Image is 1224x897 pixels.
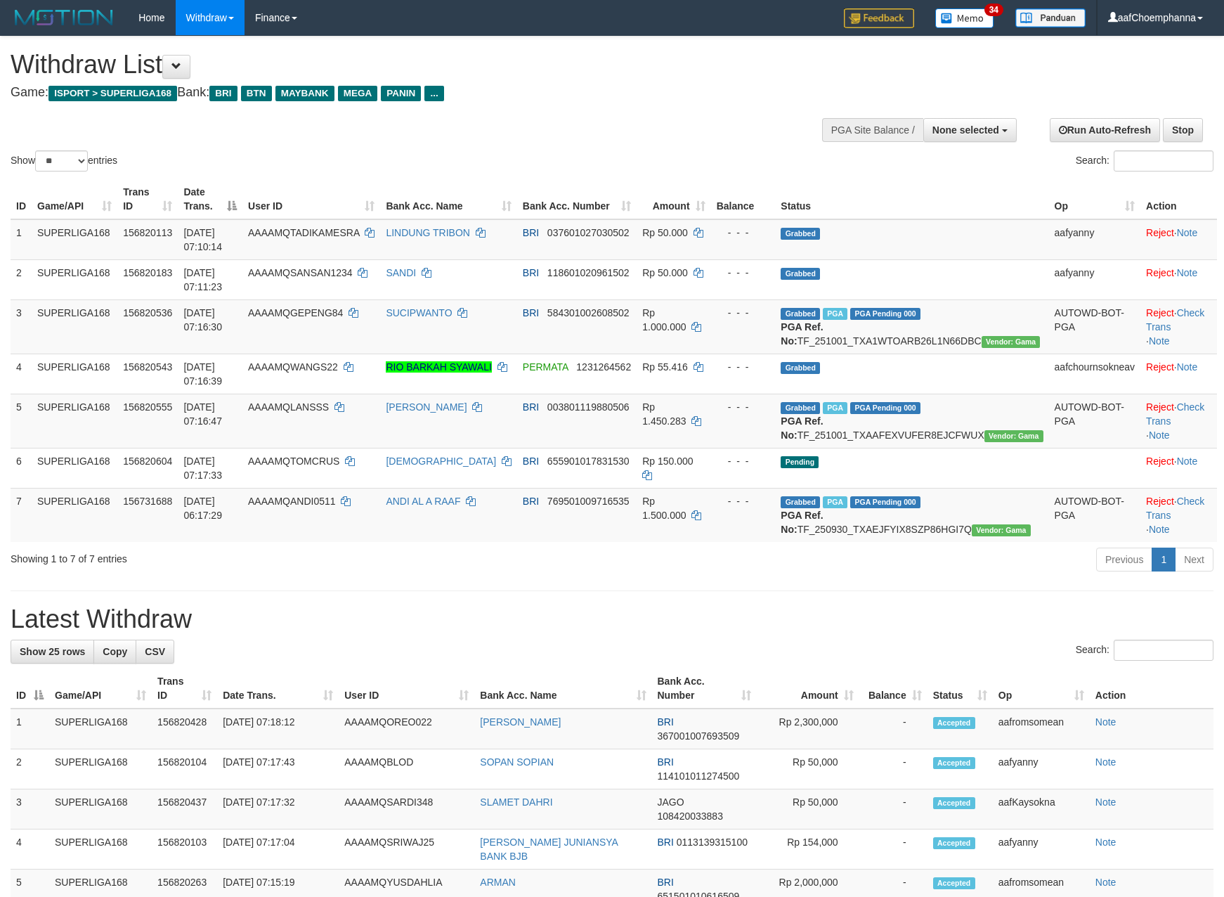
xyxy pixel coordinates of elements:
[982,336,1041,348] span: Vendor URL: https://trx31.1velocity.biz
[339,789,474,830] td: AAAAMQSARDI348
[1149,524,1170,535] a: Note
[932,124,999,136] span: None selected
[1177,456,1198,467] a: Note
[248,456,339,467] span: AAAAMQTOMCRUS
[523,496,539,507] span: BRI
[32,219,117,260] td: SUPERLIGA168
[993,830,1090,870] td: aafyanny
[248,307,343,318] span: AAAAMQGEPENG84
[217,830,339,870] td: [DATE] 07:17:04
[49,789,152,830] td: SUPERLIGA168
[775,179,1048,219] th: Status
[933,877,975,889] span: Accepted
[652,669,757,709] th: Bank Acc. Number: activate to sort column ascending
[49,669,152,709] th: Game/API: activate to sort column ascending
[1146,267,1174,278] a: Reject
[935,8,994,28] img: Button%20Memo.svg
[123,456,172,467] span: 156820604
[717,454,770,468] div: - - -
[993,789,1090,830] td: aafKaysokna
[217,789,339,830] td: [DATE] 07:17:32
[48,86,177,101] span: ISPORT > SUPERLIGA168
[859,830,927,870] td: -
[338,86,378,101] span: MEGA
[781,415,823,441] b: PGA Ref. No:
[11,150,117,172] label: Show entries
[1076,640,1213,661] label: Search:
[1177,267,1198,278] a: Note
[658,730,740,742] span: Copy 367001007693509 to clipboard
[248,496,336,507] span: AAAAMQANDI0511
[850,496,920,508] span: PGA Pending
[642,496,686,521] span: Rp 1.500.000
[775,488,1048,542] td: TF_250930_TXAEJFYIX8SZP86HGI7Q
[381,86,421,101] span: PANIN
[523,267,539,278] span: BRI
[781,456,819,468] span: Pending
[11,789,49,830] td: 3
[927,669,993,709] th: Status: activate to sort column ascending
[1049,488,1141,542] td: AUTOWD-BOT-PGA
[136,640,174,664] a: CSV
[933,797,975,809] span: Accepted
[1140,488,1217,542] td: · ·
[642,227,688,238] span: Rp 50.000
[781,362,820,374] span: Grabbed
[35,150,88,172] select: Showentries
[781,496,820,508] span: Grabbed
[248,401,329,413] span: AAAAMQLANSSS
[658,770,740,782] span: Copy 114101011274500 to clipboard
[1149,335,1170,347] a: Note
[339,709,474,749] td: AAAAMQOREO022
[1163,118,1203,142] a: Stop
[152,709,217,749] td: 156820428
[1015,8,1086,27] img: panduan.png
[32,299,117,354] td: SUPERLIGA168
[152,749,217,789] td: 156820104
[248,227,359,238] span: AAAAMQTADIKAMESRA
[480,796,552,808] a: SLAMET DAHRI
[242,179,380,219] th: User ID: activate to sort column ascending
[32,448,117,488] td: SUPERLIGA168
[757,830,859,870] td: Rp 154,000
[386,227,470,238] a: LINDUNG TRIBON
[93,640,136,664] a: Copy
[993,749,1090,789] td: aafyanny
[11,488,32,542] td: 7
[717,400,770,414] div: - - -
[1095,716,1116,728] a: Note
[123,361,172,373] span: 156820543
[152,669,217,709] th: Trans ID: activate to sort column ascending
[576,361,631,373] span: Copy 1231264562 to clipboard
[717,226,770,240] div: - - -
[1140,394,1217,448] td: · ·
[923,118,1017,142] button: None selected
[859,789,927,830] td: -
[1146,496,1204,521] a: Check Trans
[1146,456,1174,467] a: Reject
[547,307,630,318] span: Copy 584301002608502 to clipboard
[850,402,920,414] span: PGA Pending
[380,179,516,219] th: Bank Acc. Name: activate to sort column ascending
[547,401,630,413] span: Copy 003801119880506 to clipboard
[1049,219,1141,260] td: aafyanny
[717,360,770,374] div: - - -
[1146,227,1174,238] a: Reject
[523,401,539,413] span: BRI
[523,307,539,318] span: BRI
[32,179,117,219] th: Game/API: activate to sort column ascending
[781,402,820,414] span: Grabbed
[1146,361,1174,373] a: Reject
[386,267,416,278] a: SANDI
[757,709,859,749] td: Rp 2,300,000
[1177,361,1198,373] a: Note
[49,709,152,749] td: SUPERLIGA168
[123,496,172,507] span: 156731688
[386,401,467,413] a: [PERSON_NAME]
[642,401,686,427] span: Rp 1.450.283
[11,830,49,870] td: 4
[386,456,496,467] a: [DEMOGRAPHIC_DATA]
[11,605,1213,633] h1: Latest Withdraw
[275,86,334,101] span: MAYBANK
[474,669,651,709] th: Bank Acc. Name: activate to sort column ascending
